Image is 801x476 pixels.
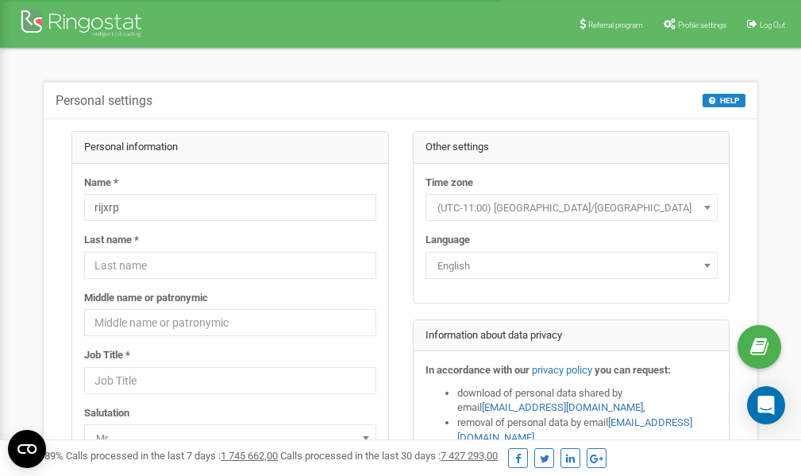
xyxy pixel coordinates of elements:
[457,416,718,445] li: removal of personal data by email ,
[84,367,376,394] input: Job Title
[588,21,643,29] span: Referral program
[84,176,118,191] label: Name *
[84,233,139,248] label: Last name *
[703,94,745,107] button: HELP
[72,132,388,164] div: Personal information
[426,176,473,191] label: Time zone
[414,320,730,352] div: Information about data privacy
[84,291,208,306] label: Middle name or patronymic
[56,94,152,108] h5: Personal settings
[760,21,785,29] span: Log Out
[595,364,671,376] strong: you can request:
[532,364,592,376] a: privacy policy
[221,450,278,462] u: 1 745 662,00
[426,252,718,279] span: English
[84,309,376,336] input: Middle name or patronymic
[426,364,530,376] strong: In accordance with our
[66,450,278,462] span: Calls processed in the last 7 days :
[431,255,712,277] span: English
[84,424,376,451] span: Mr.
[482,401,643,413] a: [EMAIL_ADDRESS][DOMAIN_NAME]
[84,252,376,279] input: Last name
[747,386,785,424] div: Open Intercom Messenger
[84,406,129,421] label: Salutation
[84,348,130,363] label: Job Title *
[678,21,726,29] span: Profile settings
[84,194,376,221] input: Name
[414,132,730,164] div: Other settings
[441,450,498,462] u: 7 427 293,00
[431,197,712,219] span: (UTC-11:00) Pacific/Midway
[426,194,718,221] span: (UTC-11:00) Pacific/Midway
[90,428,371,450] span: Mr.
[280,450,498,462] span: Calls processed in the last 30 days :
[457,386,718,416] li: download of personal data shared by email ,
[426,233,470,248] label: Language
[8,430,46,468] button: Open CMP widget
